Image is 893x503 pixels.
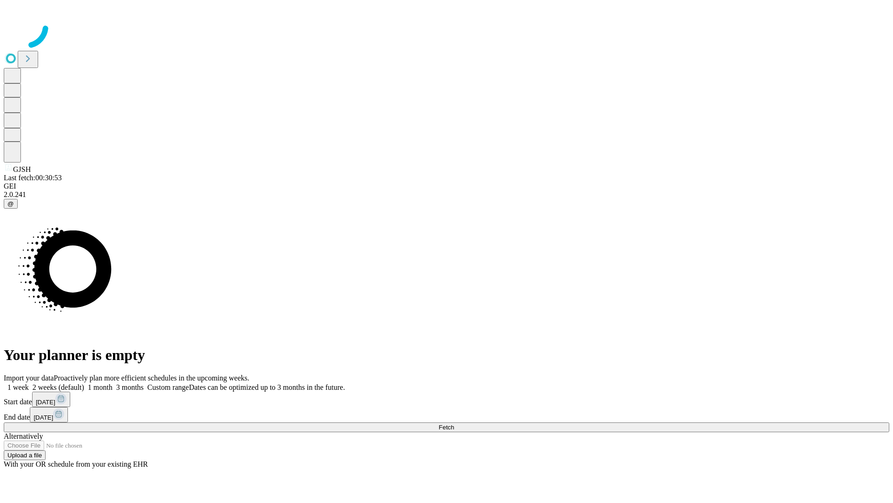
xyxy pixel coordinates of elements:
[88,383,113,391] span: 1 month
[30,407,68,422] button: [DATE]
[32,392,70,407] button: [DATE]
[54,374,249,382] span: Proactively plan more efficient schedules in the upcoming weeks.
[36,399,55,406] span: [DATE]
[4,347,889,364] h1: Your planner is empty
[4,392,889,407] div: Start date
[4,190,889,199] div: 2.0.241
[4,432,43,440] span: Alternatively
[147,383,189,391] span: Custom range
[4,174,62,182] span: Last fetch: 00:30:53
[7,200,14,207] span: @
[4,422,889,432] button: Fetch
[33,414,53,421] span: [DATE]
[116,383,144,391] span: 3 months
[4,407,889,422] div: End date
[13,165,31,173] span: GJSH
[4,199,18,209] button: @
[33,383,84,391] span: 2 weeks (default)
[439,424,454,431] span: Fetch
[7,383,29,391] span: 1 week
[4,450,46,460] button: Upload a file
[189,383,345,391] span: Dates can be optimized up to 3 months in the future.
[4,374,54,382] span: Import your data
[4,460,148,468] span: With your OR schedule from your existing EHR
[4,182,889,190] div: GEI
